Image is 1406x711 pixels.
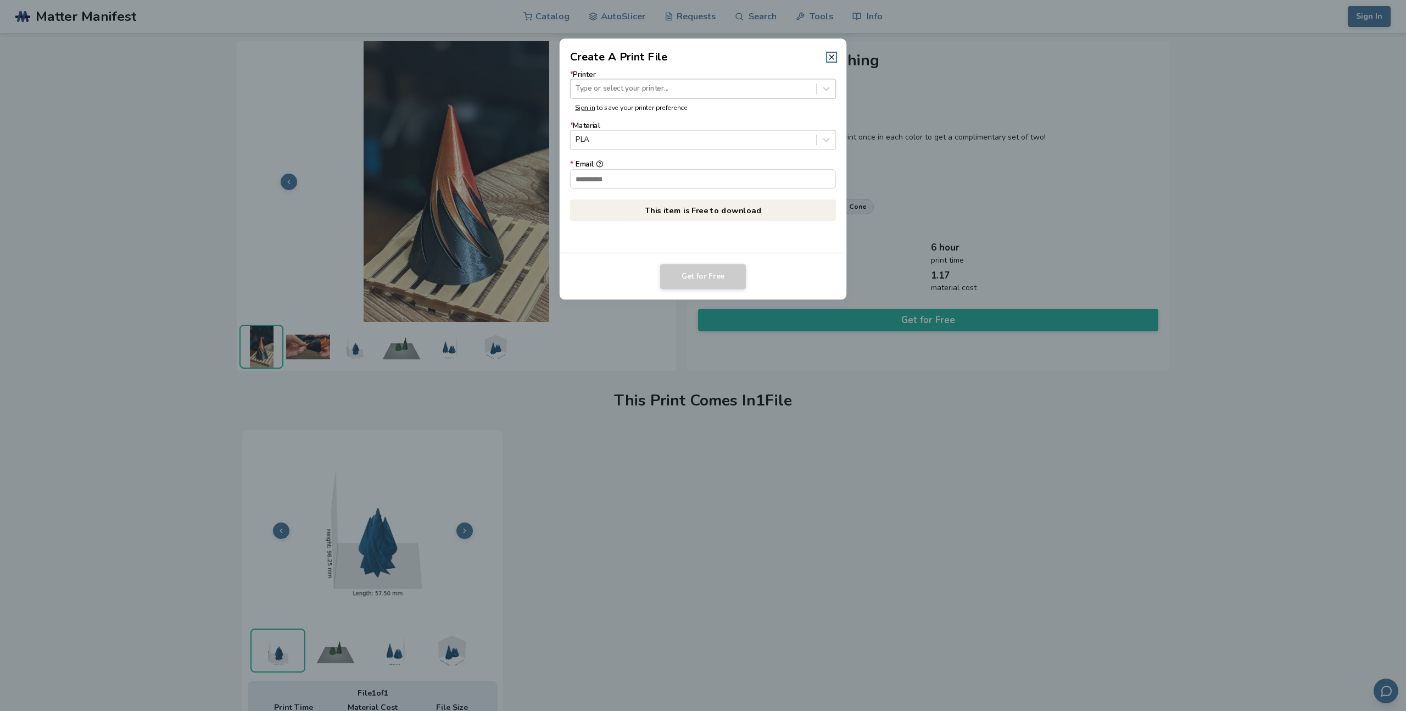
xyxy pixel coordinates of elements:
label: Printer [570,70,836,98]
button: *Email [596,160,603,168]
input: *Email [571,169,836,188]
input: *MaterialPLA [576,136,578,144]
a: Sign in [575,103,595,112]
h2: Create A Print File [570,49,668,65]
label: Material [570,122,836,150]
p: to save your printer preference [575,104,831,112]
p: This item is Free to download [570,199,836,221]
div: Email [570,160,836,169]
button: Get for Free [660,264,746,290]
input: *PrinterType or select your printer... [576,85,578,93]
